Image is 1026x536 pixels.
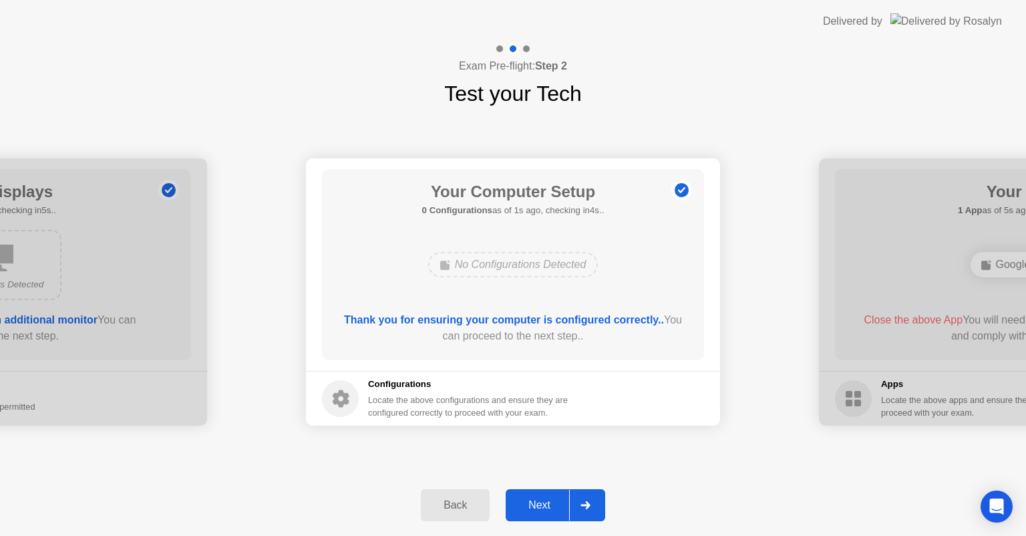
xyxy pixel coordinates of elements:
h1: Your Computer Setup [422,180,605,204]
b: Step 2 [535,60,567,72]
div: No Configurations Detected [428,252,598,277]
h1: Test your Tech [444,78,582,110]
b: Thank you for ensuring your computer is configured correctly.. [344,314,664,325]
h5: Configurations [368,378,570,391]
b: 0 Configurations [422,205,492,215]
div: Locate the above configurations and ensure they are configured correctly to proceed with your exam. [368,394,570,419]
button: Back [421,489,490,521]
div: Back [425,499,486,511]
div: You can proceed to the next step.. [341,312,685,344]
button: Next [506,489,605,521]
img: Delivered by Rosalyn [890,13,1002,29]
div: Open Intercom Messenger [981,491,1013,523]
div: Next [510,499,569,511]
h4: Exam Pre-flight: [459,58,567,74]
div: Delivered by [823,13,882,29]
h5: as of 1s ago, checking in4s.. [422,204,605,217]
